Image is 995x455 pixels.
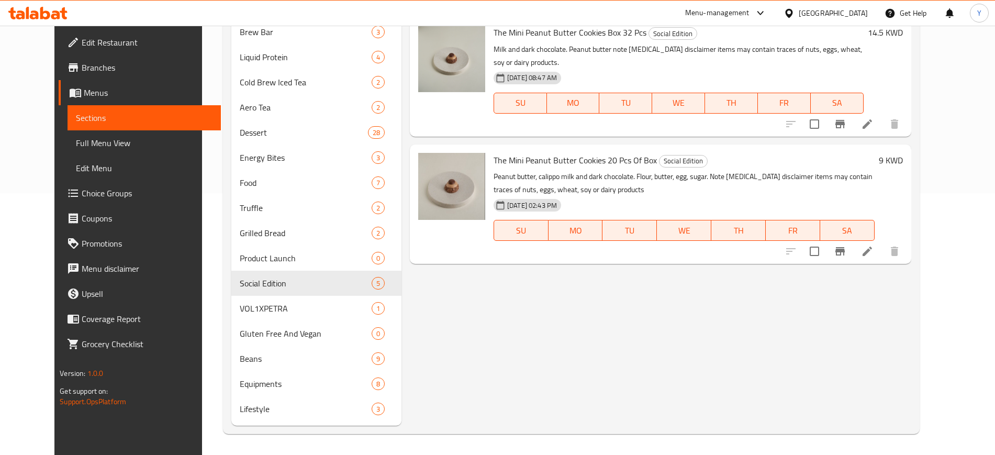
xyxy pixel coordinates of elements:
button: SU [494,220,549,241]
div: items [372,327,385,340]
div: items [368,126,385,139]
span: Brew Bar [240,26,371,38]
div: items [372,202,385,214]
div: Aero Tea [240,101,371,114]
span: 4 [372,52,384,62]
div: Equipments8 [231,371,401,396]
button: TU [602,220,657,241]
span: Choice Groups [82,187,212,199]
div: VOL1XPETRA1 [231,296,401,321]
span: Equipments [240,378,371,390]
a: Upsell [59,281,220,306]
div: Beans9 [231,346,401,371]
span: The Mini Peanut Butter Cookies 20 Pcs Of Box [494,152,657,168]
span: Upsell [82,287,212,300]
span: Version: [60,367,85,380]
button: Branch-specific-item [828,239,853,264]
span: [DATE] 02:43 PM [503,201,561,210]
a: Branches [59,55,220,80]
span: FR [770,223,816,238]
div: items [372,76,385,88]
div: items [372,51,385,63]
div: Product Launch0 [231,246,401,271]
span: 1.0.0 [87,367,104,380]
div: items [372,352,385,365]
button: Branch-specific-item [828,112,853,137]
button: FR [758,93,811,114]
a: Choice Groups [59,181,220,206]
span: 3 [372,27,384,37]
div: items [372,378,385,390]
div: items [372,26,385,38]
span: FR [762,95,807,110]
span: TH [715,223,762,238]
span: 2 [372,77,384,87]
span: Menus [84,86,212,99]
span: 0 [372,329,384,339]
button: WE [657,220,711,241]
button: SA [811,93,864,114]
span: SU [498,95,543,110]
span: MO [551,95,596,110]
span: Full Menu View [76,137,212,149]
span: The Mini Peanut Butter Cookies Box 32 Pcs [494,25,646,40]
span: SU [498,223,544,238]
h6: 9 KWD [879,153,903,168]
a: Edit menu item [861,118,874,130]
div: Energy Bites [240,151,371,164]
a: Edit Menu [68,156,220,181]
a: Full Menu View [68,130,220,156]
span: 1 [372,304,384,314]
button: MO [547,93,600,114]
div: items [372,302,385,315]
span: [DATE] 08:47 AM [503,73,561,83]
div: Social Edition [649,27,697,40]
div: Lifestyle3 [231,396,401,421]
span: SA [815,95,859,110]
img: The Mini Peanut Butter Cookies 20 Pcs Of Box [418,153,485,220]
img: The Mini Peanut Butter Cookies Box 32 Pcs [418,25,485,92]
a: Edit Restaurant [59,30,220,55]
span: Sections [76,112,212,124]
a: Support.OpsPlatform [60,395,126,408]
div: Menu-management [685,7,750,19]
span: TH [709,95,754,110]
span: Grilled Bread [240,227,371,239]
span: 3 [372,404,384,414]
div: Lifestyle [240,403,371,415]
a: Grocery Checklist [59,331,220,357]
button: FR [766,220,820,241]
p: Milk and dark chocolate. Peanut butter note [MEDICAL_DATA] disclaimer items may contain traces of... [494,43,864,69]
button: TU [599,93,652,114]
span: WE [656,95,701,110]
span: 3 [372,153,384,163]
span: 28 [368,128,384,138]
span: Product Launch [240,252,371,264]
span: 2 [372,228,384,238]
span: Social Edition [659,155,707,167]
div: [GEOGRAPHIC_DATA] [799,7,868,19]
span: Coverage Report [82,313,212,325]
button: MO [549,220,603,241]
span: Food [240,176,371,189]
span: Select to update [803,113,825,135]
div: Dessert [240,126,367,139]
h6: 14.5 KWD [868,25,903,40]
span: 2 [372,103,384,113]
span: MO [553,223,599,238]
div: items [372,252,385,264]
span: Coupons [82,212,212,225]
div: Brew Bar3 [231,19,401,45]
a: Promotions [59,231,220,256]
span: 9 [372,354,384,364]
div: Food7 [231,170,401,195]
span: 5 [372,279,384,288]
span: VOL1XPETRA [240,302,371,315]
div: Cold Brew Iced Tea2 [231,70,401,95]
span: Cold Brew Iced Tea [240,76,371,88]
span: 2 [372,203,384,213]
